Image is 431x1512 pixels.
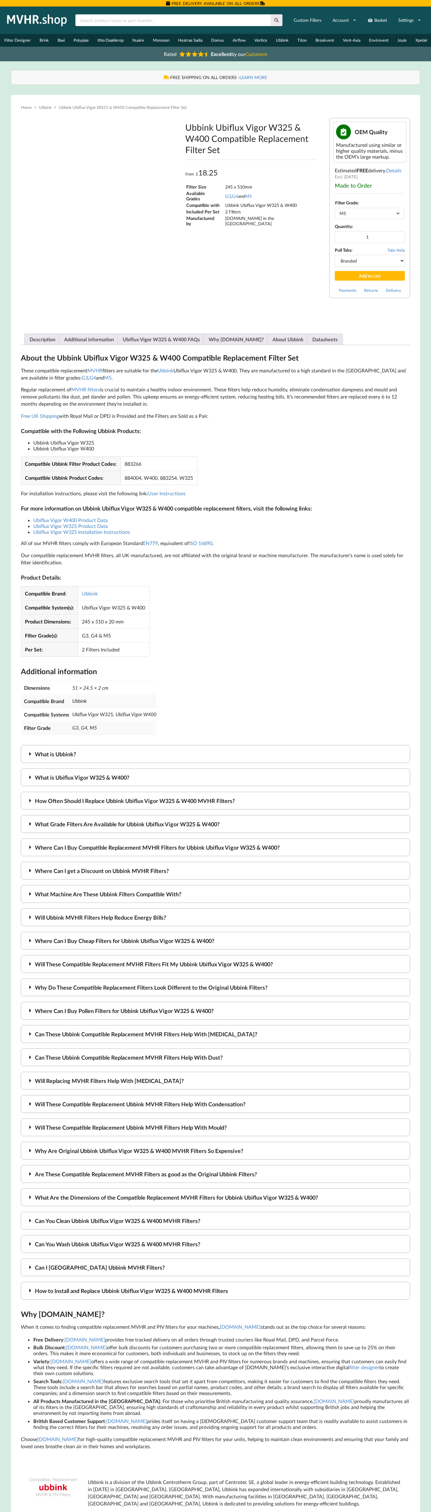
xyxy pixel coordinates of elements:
[21,1095,410,1113] div: Will These Compatible Replacement Ubbink MVHR Filters Help With Condensation?
[21,708,72,721] th: Compatible Systems
[335,174,358,179] span: Excl. [DATE]
[21,353,410,363] h2: About the Ubbink Ubiflux Vigor W325 & W400 Compatible Replacement Filter Set
[21,862,410,880] div: Where Can I get a Discount on Ubbink MVHR Filters?
[21,792,410,810] div: How Often Should I Replace Ubbink Ubiflux Vigor W325 & W400 MVHR Filters?
[121,471,197,485] td: 884004, W400, 883254, W325
[104,375,111,380] a: M5
[21,1048,410,1066] div: Can These Ubbink Compatible Replacement MVHR Filters Help With Dust?
[33,1417,410,1431] li: : prides itself on having a [DEMOGRAPHIC_DATA] customer support team that is readily available to...
[17,74,414,81] div: FREE SHIPPING ON ALL ORDERS -
[89,375,96,380] a: G4
[21,695,72,708] th: Compatible Brand
[186,209,224,215] td: Included Per Set
[21,815,410,833] div: What Grade Filters Are Available for Ubbink Ubiflux Vigor W325 & W400?
[30,334,55,345] a: Description
[21,745,410,763] div: What is Ubbink?
[21,614,78,628] td: Product Dimensions:
[21,1002,410,1020] div: Where Can I Buy Pollen Filters for Ubbink Ubiflux Vigor W325 & W400?
[290,15,325,26] a: Custom Filters
[149,34,174,47] a: Monsoon
[225,215,315,226] td: [DOMAIN_NAME] in the [GEOGRAPHIC_DATA]
[93,34,128,47] a: Itho Daalderop
[72,708,156,721] p: Ubiflux Vigor W325, Ubiflux Vigor W400
[33,1398,160,1404] span: All Products Manufactured in the [GEOGRAPHIC_DATA]
[21,574,410,581] h3: Product Details:
[21,1025,410,1043] div: Can These Ubbink Compatible Replacement MVHR Filters Help With [MEDICAL_DATA]?
[174,34,207,47] a: Heatrae Sadia
[186,215,224,226] td: Manufactured by
[159,49,272,59] a: Rated Excellentby ourCustomers
[21,932,410,950] div: Where Can I Buy Cheap Filters for Ubbink Ubiflux Vigor W325 & W400?
[364,288,378,293] a: Returns
[121,457,197,470] td: 883266
[335,182,405,189] div: Made to Order
[21,386,410,408] p: Regular replacement of is crucial to maintain a healthy indoor environment. These filters help re...
[21,600,78,614] td: Compatible System(s):
[33,1377,410,1397] li: : features exclusive search tools that set it apart from competitors, making it easier for custom...
[33,517,108,523] a: Ubiflux Vigor W400 Product Data
[78,642,149,656] td: 2 Filters Included
[357,167,368,173] b: FREE
[33,529,130,535] a: Ubiflux Vigor W325 Installation Instructions
[39,105,52,110] a: Ubbink
[220,1324,261,1330] a: [DOMAIN_NAME]
[123,334,200,345] a: Ubiflux Vigor W325 & W400 FAQs
[53,34,69,47] a: Baxi
[21,1165,410,1183] div: Are These Compatible Replacement MVHR Filters as good as the Original Ubbink Filters?
[21,642,78,656] td: Per Set:
[365,34,393,47] a: Envirovent
[386,167,401,173] a: Details
[335,200,358,205] label: Filter Grade
[64,1337,105,1342] a: [DOMAIN_NAME]
[394,15,425,26] a: Settings
[196,171,198,176] span: £
[143,540,158,546] a: EN779
[21,1212,410,1230] div: Can You Clean Ubbink Ubiflux Vigor W325 & W400 MVHR Filters?
[21,1436,410,1450] p: Choose for high-quality compatible replacement MVHR and PIV filters for your units, helping to ma...
[72,722,156,734] p: G3, G4, M5
[21,1309,410,1319] h2: Why [DOMAIN_NAME]?
[21,413,59,419] a: Free UK Shipping
[211,51,231,57] b: Excellent
[158,367,173,373] a: Ubbink
[349,1364,379,1370] a: filter designer
[336,142,404,160] div: Manufactured using similar or higher quality materials, minus the OEM's large markup.
[63,1378,103,1384] a: [DOMAIN_NAME]
[78,614,149,628] td: 245 x 510 x 20 mm
[225,209,315,215] td: 2 Filters
[211,51,267,57] span: by our
[21,1072,410,1090] div: Will Replacing MVHR Filters Help With [MEDICAL_DATA]?
[355,128,388,135] span: OEM Quality
[33,1335,410,1343] li: : provides free tracked delivery on all orders through trusted couriers like Royal Mail, DPD, and...
[33,1418,105,1424] span: British Based Customer Support
[33,1358,49,1364] span: Variety
[78,628,149,642] td: G3, G4 & M5
[21,367,410,381] p: These compatible replacement filters are suitable for the Ubiflux Vigor W325 & W400. They are man...
[164,51,177,57] span: Rated
[186,202,224,208] td: Compatible with
[311,34,339,47] a: Brookvent
[21,768,410,786] div: What is Ubiflux Vigor W325 & W400?
[21,885,410,903] div: What Machine Are These Ubbink Filters Compatible With?
[228,34,250,47] a: Airflow
[225,202,315,208] td: Ubbink Ubiflux Vigor W325 & W400
[339,34,365,47] a: Vent-Axia
[185,122,316,155] h1: Ubbink Ubiflux Vigor W325 & W400 Compatible Replacement Filter Set
[393,34,411,47] a: Joule
[21,1235,410,1253] div: Can You Wash Ubbink Ubiflux Vigor W325 & W400 MVHR Filters?
[189,540,212,546] a: ISO 16890
[21,908,410,926] div: Will Ubbink MVHR Filters Help Reduce Energy Bills?
[33,1337,63,1342] span: Free Delivery
[21,1258,410,1276] div: Can I [GEOGRAPHIC_DATA] Ubbink MVHR Filters?
[335,271,405,281] button: Add to cart
[335,247,353,253] b: Pull Tabs:
[50,1358,91,1364] a: [DOMAIN_NAME]
[363,15,391,26] a: Basket
[21,413,410,420] p: with Royal Mail or DPD is Provided and the Filters are Sold as a Pair.
[225,190,315,202] td: , and
[339,288,357,293] a: Payments
[64,334,114,345] a: Additional information
[21,955,410,973] div: Will These Compatible Replacement MVHR Filters Fit My Ubbink Ubiflux Vigor W325 & W400?
[312,334,338,345] a: Datasheets
[82,375,88,380] a: G3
